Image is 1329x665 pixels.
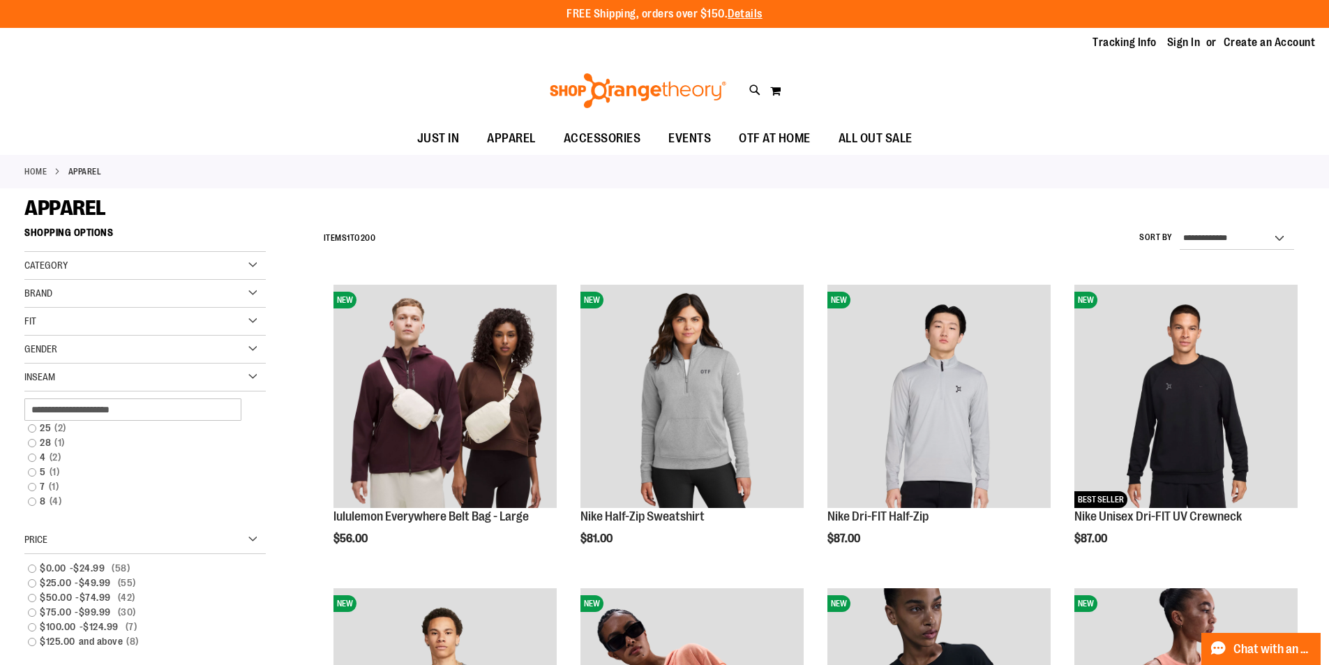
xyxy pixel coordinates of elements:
[1074,285,1298,508] img: Nike Unisex Dri-FIT UV Crewneck
[1074,532,1109,545] span: $87.00
[24,343,57,354] span: Gender
[333,509,529,523] a: lululemon Everywhere Belt Bag - Large
[40,561,70,576] span: $0.00
[333,285,557,508] img: lululemon Everywhere Belt Bag - Large
[123,634,142,649] span: 8
[68,165,102,178] strong: APPAREL
[361,233,376,243] span: 200
[122,620,141,634] span: 7
[839,123,913,154] span: ALL OUT SALE
[564,123,641,154] span: ACCESSORIES
[73,561,108,576] span: $24.99
[347,233,350,243] span: 1
[548,73,728,108] img: Shop Orangetheory
[24,315,36,327] span: Fit
[573,278,811,581] div: product
[580,509,705,523] a: Nike Half-Zip Sweatshirt
[827,509,929,523] a: Nike Dri-FIT Half-Zip
[51,435,68,450] span: 1
[46,494,66,509] span: 4
[566,6,763,22] p: FREE Shipping, orders over $150.
[487,123,536,154] span: APPAREL
[114,590,139,605] span: 42
[21,435,253,450] a: 281
[728,8,763,20] a: Details
[580,292,603,308] span: NEW
[114,576,140,590] span: 55
[21,590,253,605] a: $50.00-$74.99 42
[827,285,1051,510] a: Nike Dri-FIT Half-ZipNEW
[24,260,68,271] span: Category
[21,421,253,435] a: 252
[580,285,804,508] img: Nike Half-Zip Sweatshirt
[24,287,52,299] span: Brand
[108,561,133,576] span: 58
[24,534,47,545] span: Price
[739,123,811,154] span: OTF AT HOME
[45,479,63,494] span: 1
[333,292,356,308] span: NEW
[21,576,253,590] a: $25.00-$49.99 55
[1074,285,1298,510] a: Nike Unisex Dri-FIT UV CrewneckNEWBEST SELLER
[333,285,557,510] a: lululemon Everywhere Belt Bag - LargeNEW
[46,465,63,479] span: 1
[1074,491,1127,508] span: BEST SELLER
[1233,643,1312,656] span: Chat with an Expert
[333,532,370,545] span: $56.00
[827,532,862,545] span: $87.00
[1067,278,1305,581] div: product
[21,465,253,479] a: 51
[21,494,253,509] a: 84
[24,221,266,252] strong: Shopping Options
[83,620,122,634] span: $124.99
[580,285,804,510] a: Nike Half-Zip SweatshirtNEW
[417,123,460,154] span: JUST IN
[21,450,253,465] a: 42
[40,605,75,620] span: $75.00
[21,605,253,620] a: $75.00-$99.99 30
[24,165,47,178] a: Home
[46,450,65,465] span: 2
[580,595,603,612] span: NEW
[114,605,140,620] span: 30
[79,576,114,590] span: $49.99
[24,196,106,220] span: APPAREL
[1074,292,1097,308] span: NEW
[827,595,850,612] span: NEW
[21,479,253,494] a: 71
[827,292,850,308] span: NEW
[326,278,564,581] div: product
[1074,509,1242,523] a: Nike Unisex Dri-FIT UV Crewneck
[668,123,711,154] span: EVENTS
[1074,595,1097,612] span: NEW
[1093,35,1157,50] a: Tracking Info
[24,371,55,382] span: Inseam
[21,561,253,576] a: $0.00-$24.99 58
[40,634,79,649] span: $125.00
[21,634,253,649] a: $125.00and above8
[40,590,75,605] span: $50.00
[1139,232,1173,244] label: Sort By
[79,605,114,620] span: $99.99
[1201,633,1321,665] button: Chat with an Expert
[333,595,356,612] span: NEW
[580,532,615,545] span: $81.00
[40,620,80,634] span: $100.00
[1224,35,1316,50] a: Create an Account
[51,421,70,435] span: 2
[1167,35,1201,50] a: Sign In
[80,590,114,605] span: $74.99
[827,285,1051,508] img: Nike Dri-FIT Half-Zip
[40,576,75,590] span: $25.00
[21,620,253,634] a: $100.00-$124.99 7
[324,227,376,249] h2: Items to
[820,278,1058,581] div: product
